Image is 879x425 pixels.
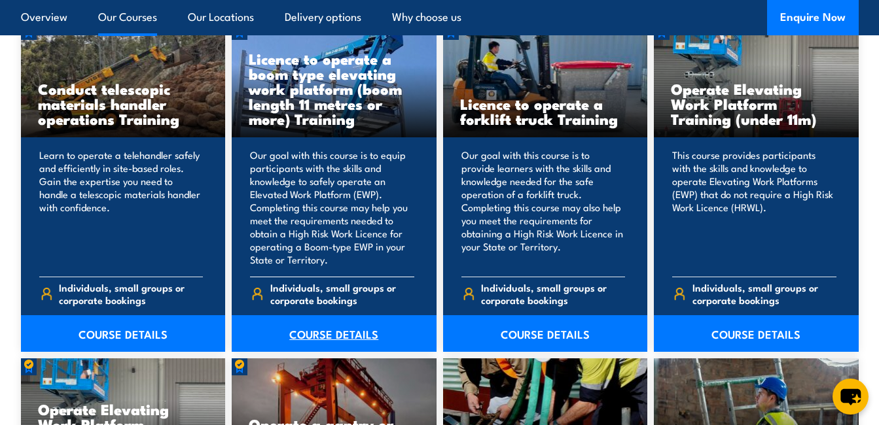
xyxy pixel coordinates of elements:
[39,148,204,266] p: Learn to operate a telehandler safely and efficiently in site-based roles. Gain the expertise you...
[232,315,437,352] a: COURSE DETAILS
[833,379,869,415] button: chat-button
[249,51,420,126] h3: Licence to operate a boom type elevating work platform (boom length 11 metres or more) Training
[671,81,842,126] h3: Operate Elevating Work Platform Training (under 11m)
[38,81,209,126] h3: Conduct telescopic materials handler operations Training
[59,281,203,306] span: Individuals, small groups or corporate bookings
[692,281,836,306] span: Individuals, small groups or corporate bookings
[250,148,414,266] p: Our goal with this course is to equip participants with the skills and knowledge to safely operat...
[21,315,226,352] a: COURSE DETAILS
[672,148,836,266] p: This course provides participants with the skills and knowledge to operate Elevating Work Platfor...
[270,281,414,306] span: Individuals, small groups or corporate bookings
[443,315,648,352] a: COURSE DETAILS
[460,96,631,126] h3: Licence to operate a forklift truck Training
[481,281,625,306] span: Individuals, small groups or corporate bookings
[654,315,859,352] a: COURSE DETAILS
[461,148,626,266] p: Our goal with this course is to provide learners with the skills and knowledge needed for the saf...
